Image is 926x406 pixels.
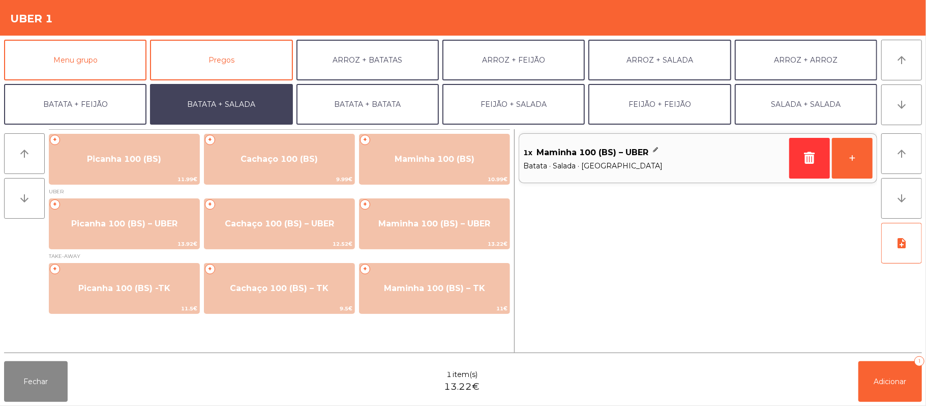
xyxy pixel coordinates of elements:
[444,380,480,394] span: 13.22€
[881,40,922,80] button: arrow_upward
[204,304,354,313] span: 9.5€
[71,219,177,228] span: Picanha 100 (BS) – UBER
[395,154,474,164] span: Maminha 100 (BS)
[442,40,585,80] button: ARROZ + FEIJÃO
[881,178,922,219] button: arrow_downward
[895,99,908,111] i: arrow_downward
[205,264,215,274] span: +
[523,160,785,171] span: Batata · Salada · [GEOGRAPHIC_DATA]
[858,361,922,402] button: Adicionar1
[18,192,31,205] i: arrow_downward
[360,264,370,274] span: +
[230,283,328,293] span: Cachaço 100 (BS) – TK
[49,175,199,184] span: 11.99€
[205,135,215,145] span: +
[735,84,877,125] button: SALADA + SALADA
[50,135,60,145] span: +
[204,175,354,184] span: 9.99€
[360,135,370,145] span: +
[18,148,31,160] i: arrow_upward
[895,237,908,249] i: note_add
[453,369,477,380] span: item(s)
[296,40,439,80] button: ARROZ + BATATAS
[735,40,877,80] button: ARROZ + ARROZ
[296,84,439,125] button: BATATA + BATATA
[360,239,510,249] span: 13.22€
[588,84,731,125] button: FEIJÃO + FEIJÃO
[360,199,370,210] span: +
[50,264,60,274] span: +
[360,175,510,184] span: 10.99€
[588,40,731,80] button: ARROZ + SALADA
[4,178,45,219] button: arrow_downward
[384,283,485,293] span: Maminha 100 (BS) – TK
[881,133,922,174] button: arrow_upward
[378,219,490,228] span: Maminha 100 (BS) – UBER
[225,219,334,228] span: Cachaço 100 (BS) – UBER
[536,145,648,160] span: Maminha 100 (BS) – UBER
[87,154,161,164] span: Picanha 100 (BS)
[881,223,922,264] button: note_add
[4,361,68,402] button: Fechar
[150,40,292,80] button: Pregos
[50,199,60,210] span: +
[150,84,292,125] button: BATATA + SALADA
[4,84,146,125] button: BATATA + FEIJÃO
[895,192,908,205] i: arrow_downward
[78,283,170,293] span: Picanha 100 (BS) -TK
[204,239,354,249] span: 12.52€
[874,377,907,386] span: Adicionar
[49,304,199,313] span: 11.5€
[10,11,53,26] h4: UBER 1
[49,187,510,196] span: UBER
[446,369,452,380] span: 1
[49,239,199,249] span: 13.92€
[442,84,585,125] button: FEIJÃO + SALADA
[881,84,922,125] button: arrow_downward
[205,199,215,210] span: +
[241,154,318,164] span: Cachaço 100 (BS)
[832,138,873,179] button: +
[895,148,908,160] i: arrow_upward
[49,251,510,261] span: TAKE-AWAY
[4,40,146,80] button: Menu grupo
[895,54,908,66] i: arrow_upward
[523,145,532,160] span: 1x
[4,133,45,174] button: arrow_upward
[914,356,924,366] div: 1
[360,304,510,313] span: 11€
